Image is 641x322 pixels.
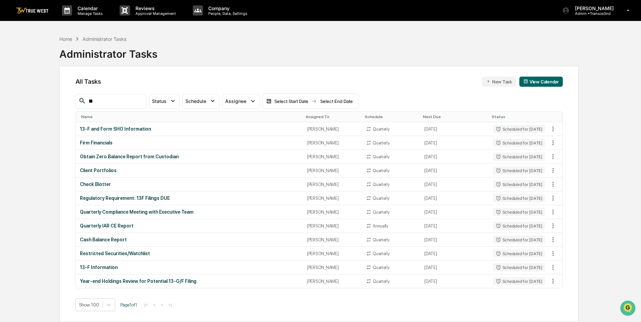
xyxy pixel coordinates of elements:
[80,168,299,173] div: Client Portfolios
[373,127,390,132] div: Quarterly
[80,223,299,229] div: Quarterly IAR CE Report
[80,140,299,145] div: Firm Financials
[46,82,86,95] a: 🗄️Attestations
[306,114,359,119] div: Toggle SortBy
[81,114,300,119] div: Toggle SortBy
[373,223,388,229] div: Annually
[72,11,106,16] p: Manage Tasks
[311,99,317,104] img: arrow right
[570,11,617,16] p: Admin • Transce3nd
[80,265,299,270] div: 13-F Information
[130,11,179,16] p: Approval Management
[373,182,390,187] div: Quarterly
[373,168,390,173] div: Quarterly
[519,77,563,87] button: View Calendar
[142,302,150,308] button: |<
[80,154,299,159] div: Obtain Zero Balance Report from Custodian
[307,140,358,145] div: [PERSON_NAME]
[80,237,299,242] div: Cash Balance Report
[67,114,82,119] span: Pylon
[493,180,545,188] div: Scheduled for [DATE]
[273,99,310,104] div: Select Start Date
[420,205,489,219] td: [DATE]
[493,139,545,147] div: Scheduled for [DATE]
[420,150,489,164] td: [DATE]
[420,164,489,178] td: [DATE]
[16,7,49,14] img: logo
[365,114,418,119] div: Toggle SortBy
[59,36,72,42] div: Home
[7,86,12,91] div: 🖐️
[159,302,165,308] button: >
[420,274,489,288] td: [DATE]
[492,114,546,119] div: Toggle SortBy
[13,85,43,92] span: Preclearance
[266,99,272,104] img: calendar
[115,54,123,62] button: Start new chat
[493,153,545,161] div: Scheduled for [DATE]
[166,302,174,308] button: >|
[493,249,545,258] div: Scheduled for [DATE]
[152,98,166,104] span: Status
[373,251,390,256] div: Quarterly
[420,178,489,191] td: [DATE]
[23,52,111,58] div: Start new chat
[307,279,358,284] div: [PERSON_NAME]
[493,194,545,202] div: Scheduled for [DATE]
[307,223,358,229] div: [PERSON_NAME]
[307,251,358,256] div: [PERSON_NAME]
[7,14,123,25] p: How can we help?
[307,127,358,132] div: [PERSON_NAME]
[423,114,486,119] div: Toggle SortBy
[23,58,85,64] div: We're available if you need us!
[83,36,126,42] div: Administrator Tasks
[493,166,545,175] div: Scheduled for [DATE]
[120,302,137,307] span: Page 1 of 1
[493,222,545,230] div: Scheduled for [DATE]
[225,98,246,104] span: Assignee
[523,79,528,84] img: calendar
[493,277,545,285] div: Scheduled for [DATE]
[56,85,84,92] span: Attestations
[549,114,562,119] div: Toggle SortBy
[59,43,157,60] div: Administrator Tasks
[307,168,358,173] div: [PERSON_NAME]
[493,263,545,271] div: Scheduled for [DATE]
[80,251,299,256] div: Restricted Securities/Watchlist
[493,208,545,216] div: Scheduled for [DATE]
[420,261,489,274] td: [DATE]
[493,125,545,133] div: Scheduled for [DATE]
[75,78,101,85] span: All Tasks
[80,126,299,132] div: 13-F and Form SHO Information
[80,278,299,284] div: Year-end Holdings Review for Potential 13-G/F Filing
[420,191,489,205] td: [DATE]
[307,182,358,187] div: [PERSON_NAME]
[7,52,19,64] img: 1746055101610-c473b297-6a78-478c-a979-82029cc54cd1
[72,5,106,11] p: Calendar
[307,237,358,242] div: [PERSON_NAME]
[420,247,489,261] td: [DATE]
[420,219,489,233] td: [DATE]
[373,210,390,215] div: Quarterly
[373,140,390,145] div: Quarterly
[203,5,251,11] p: Company
[185,98,206,104] span: Schedule
[13,98,42,105] span: Data Lookup
[318,99,355,104] div: Select End Date
[373,154,390,159] div: Quarterly
[49,86,54,91] div: 🗄️
[151,302,158,308] button: <
[373,279,390,284] div: Quarterly
[203,11,251,16] p: People, Data, Settings
[420,122,489,136] td: [DATE]
[420,136,489,150] td: [DATE]
[4,82,46,95] a: 🖐️Preclearance
[307,265,358,270] div: [PERSON_NAME]
[307,210,358,215] div: [PERSON_NAME]
[307,154,358,159] div: [PERSON_NAME]
[7,99,12,104] div: 🔎
[80,209,299,215] div: Quarterly Compliance Meeting with Executive Team
[373,265,390,270] div: Quarterly
[307,196,358,201] div: [PERSON_NAME]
